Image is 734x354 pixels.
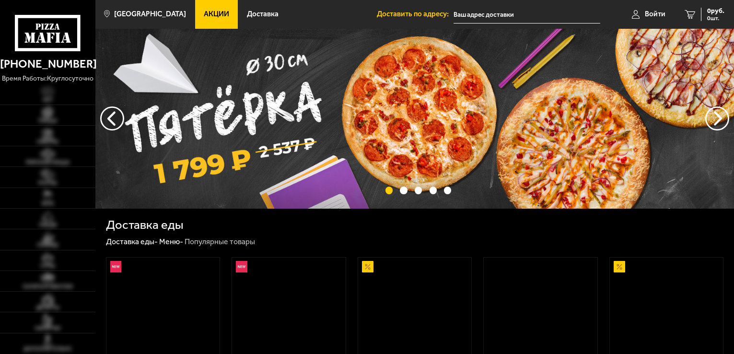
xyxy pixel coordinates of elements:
[614,261,625,272] img: Акционный
[159,237,183,246] a: Меню-
[377,11,454,18] span: Доставить по адресу:
[400,187,407,194] button: точки переключения
[385,187,393,194] button: точки переключения
[247,11,279,18] span: Доставка
[106,237,158,246] a: Доставка еды-
[100,106,124,130] button: следующий
[454,6,600,24] input: Ваш адрес доставки
[106,219,183,231] h1: Доставка еды
[645,11,665,18] span: Войти
[362,261,373,272] img: Акционный
[705,106,729,130] button: предыдущий
[707,15,724,21] span: 0 шт.
[236,261,247,272] img: Новинка
[110,261,122,272] img: Новинка
[430,187,437,194] button: точки переключения
[415,187,422,194] button: точки переключения
[114,11,186,18] span: [GEOGRAPHIC_DATA]
[204,11,229,18] span: Акции
[444,187,451,194] button: точки переключения
[185,237,255,247] div: Популярные товары
[707,8,724,14] span: 0 руб.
